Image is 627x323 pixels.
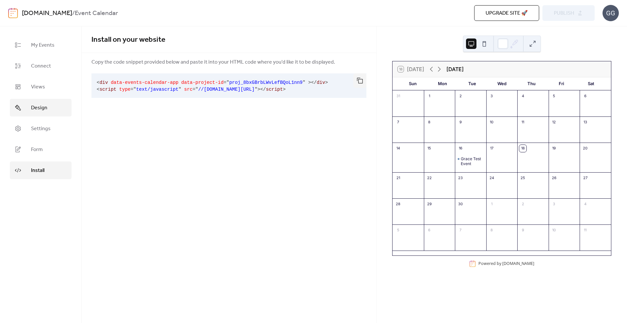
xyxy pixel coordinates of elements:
span: < [97,87,100,92]
div: 28 [394,201,402,208]
div: 31 [394,93,402,100]
span: Views [31,83,45,91]
div: Grace Test Event [461,156,484,166]
span: " [226,80,229,85]
div: 12 [551,119,558,126]
div: 27 [582,175,589,182]
div: Tue [457,77,487,90]
span: " [255,87,258,92]
span: " [302,80,305,85]
div: 22 [426,175,433,182]
div: 7 [457,227,464,234]
span: text/javascript [136,87,179,92]
div: 19 [551,145,558,152]
span: = [193,87,196,92]
div: 24 [488,175,495,182]
span: Install on your website [91,33,165,47]
span: < [97,80,100,85]
div: 6 [582,93,589,100]
a: [DOMAIN_NAME] [502,261,534,267]
span: proj_8bxGBrbLWvLefBQoL1nn9 [229,80,303,85]
img: logo [8,8,18,18]
div: 14 [394,145,402,152]
div: 4 [582,201,589,208]
span: > [325,80,328,85]
div: Mon [427,77,457,90]
span: Copy the code snippet provided below and paste it into your HTML code where you'd like it to be d... [91,58,335,66]
b: Event Calendar [75,7,118,20]
div: 7 [394,119,402,126]
div: 3 [551,201,558,208]
div: 10 [551,227,558,234]
span: script [100,87,117,92]
div: 10 [488,119,495,126]
span: My Events [31,41,55,49]
span: type [119,87,131,92]
span: = [224,80,227,85]
div: 11 [519,119,526,126]
a: [DOMAIN_NAME] [22,7,72,20]
a: Settings [10,120,72,137]
a: Form [10,141,72,158]
div: 9 [457,119,464,126]
div: Thu [517,77,546,90]
div: 29 [426,201,433,208]
span: " [178,87,181,92]
span: script [266,87,283,92]
div: 3 [488,93,495,100]
span: src [184,87,193,92]
span: > [308,80,311,85]
span: Upgrade site 🚀 [486,9,528,17]
span: div [100,80,108,85]
div: 2 [519,201,526,208]
span: Design [31,104,47,112]
div: 18 [519,145,526,152]
div: 8 [426,119,433,126]
div: 5 [551,93,558,100]
div: 15 [426,145,433,152]
div: 26 [551,175,558,182]
span: > [283,87,286,92]
span: = [131,87,134,92]
div: 11 [582,227,589,234]
span: div [317,80,325,85]
span: Settings [31,125,51,133]
span: data-project-id [181,80,224,85]
div: 25 [519,175,526,182]
span: Connect [31,62,51,70]
span: //[DOMAIN_NAME][URL] [198,87,255,92]
div: 20 [582,145,589,152]
div: Fri [546,77,576,90]
div: Wed [487,77,517,90]
div: 8 [488,227,495,234]
div: 1 [488,201,495,208]
a: Design [10,99,72,116]
div: 13 [582,119,589,126]
span: Install [31,167,44,175]
div: 4 [519,93,526,100]
div: 2 [457,93,464,100]
a: Connect [10,57,72,75]
div: 6 [426,227,433,234]
div: Powered by [478,261,534,267]
div: 16 [457,145,464,152]
div: Grace Test Event [455,156,486,166]
div: 23 [457,175,464,182]
a: Install [10,161,72,179]
div: 30 [457,201,464,208]
div: [DATE] [446,65,464,73]
a: My Events [10,36,72,54]
span: Form [31,146,43,154]
div: Sat [576,77,606,90]
span: > [257,87,260,92]
div: 17 [488,145,495,152]
div: 9 [519,227,526,234]
div: 1 [426,93,433,100]
span: " [133,87,136,92]
div: 5 [394,227,402,234]
span: </ [260,87,266,92]
span: " [195,87,198,92]
span: </ [311,80,316,85]
button: Upgrade site 🚀 [474,5,539,21]
div: GG [603,5,619,21]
